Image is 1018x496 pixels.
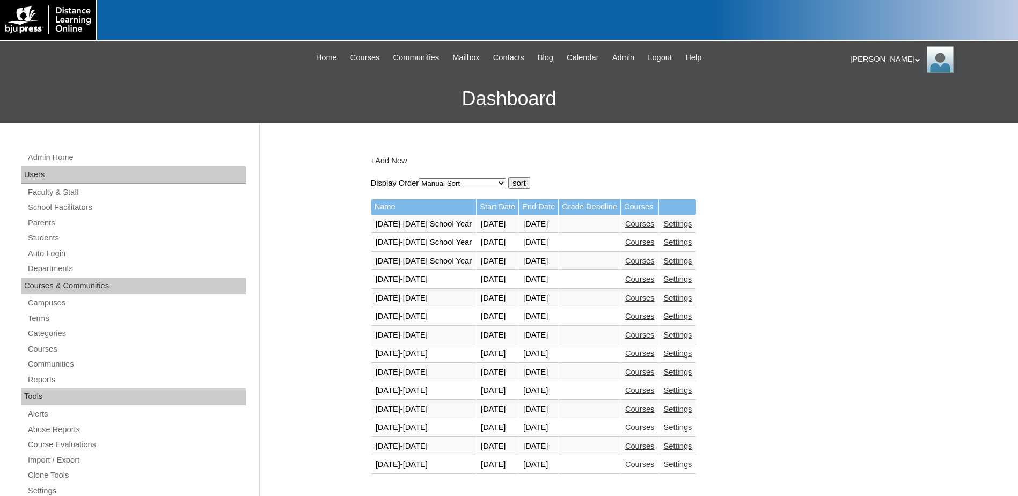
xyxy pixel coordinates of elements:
[519,199,558,215] td: End Date
[27,151,246,164] a: Admin Home
[477,419,518,437] td: [DATE]
[375,156,407,165] a: Add New
[519,252,558,271] td: [DATE]
[663,460,692,469] a: Settings
[27,373,246,386] a: Reports
[477,400,518,419] td: [DATE]
[607,52,640,64] a: Admin
[850,46,1007,73] div: [PERSON_NAME]
[371,308,476,326] td: [DATE]-[DATE]
[663,275,692,283] a: Settings
[663,386,692,395] a: Settings
[27,358,246,371] a: Communities
[625,386,655,395] a: Courses
[388,52,445,64] a: Communities
[488,52,530,64] a: Contacts
[648,52,672,64] span: Logout
[567,52,598,64] span: Calendar
[625,294,655,302] a: Courses
[21,388,246,405] div: Tools
[27,423,246,436] a: Abuse Reports
[477,308,518,326] td: [DATE]
[371,271,476,289] td: [DATE]-[DATE]
[663,238,692,246] a: Settings
[663,442,692,450] a: Settings
[27,454,246,467] a: Import / Export
[477,456,518,474] td: [DATE]
[371,456,476,474] td: [DATE]-[DATE]
[625,238,655,246] a: Courses
[625,275,655,283] a: Courses
[27,247,246,260] a: Auto Login
[621,199,659,215] td: Courses
[371,363,476,382] td: [DATE]-[DATE]
[27,327,246,340] a: Categories
[27,231,246,245] a: Students
[680,52,707,64] a: Help
[393,52,440,64] span: Communities
[27,342,246,356] a: Courses
[477,326,518,345] td: [DATE]
[625,220,655,228] a: Courses
[519,326,558,345] td: [DATE]
[477,363,518,382] td: [DATE]
[27,469,246,482] a: Clone Tools
[625,349,655,358] a: Courses
[663,257,692,265] a: Settings
[625,423,655,432] a: Courses
[477,215,518,234] td: [DATE]
[477,382,518,400] td: [DATE]
[625,331,655,339] a: Courses
[5,75,1013,123] h3: Dashboard
[625,368,655,376] a: Courses
[477,437,518,456] td: [DATE]
[371,289,476,308] td: [DATE]-[DATE]
[625,257,655,265] a: Courses
[316,52,337,64] span: Home
[519,382,558,400] td: [DATE]
[371,419,476,437] td: [DATE]-[DATE]
[477,252,518,271] td: [DATE]
[663,368,692,376] a: Settings
[663,312,692,320] a: Settings
[27,216,246,230] a: Parents
[477,289,518,308] td: [DATE]
[447,52,485,64] a: Mailbox
[371,382,476,400] td: [DATE]-[DATE]
[311,52,342,64] a: Home
[561,52,604,64] a: Calendar
[452,52,480,64] span: Mailbox
[625,460,655,469] a: Courses
[508,177,530,189] input: sort
[27,312,246,325] a: Terms
[927,46,954,73] img: Tammy Weant
[519,308,558,326] td: [DATE]
[519,400,558,419] td: [DATE]
[371,252,476,271] td: [DATE]-[DATE] School Year
[345,52,385,64] a: Courses
[371,345,476,363] td: [DATE]-[DATE]
[27,262,246,275] a: Departments
[519,419,558,437] td: [DATE]
[612,52,635,64] span: Admin
[477,234,518,252] td: [DATE]
[663,331,692,339] a: Settings
[538,52,553,64] span: Blog
[519,271,558,289] td: [DATE]
[519,215,558,234] td: [DATE]
[27,186,246,199] a: Faculty & Staff
[519,437,558,456] td: [DATE]
[371,400,476,419] td: [DATE]-[DATE]
[625,405,655,413] a: Courses
[371,234,476,252] td: [DATE]-[DATE] School Year
[371,199,476,215] td: Name
[519,456,558,474] td: [DATE]
[27,296,246,310] a: Campuses
[625,312,655,320] a: Courses
[625,442,655,450] a: Courses
[27,407,246,421] a: Alerts
[519,363,558,382] td: [DATE]
[663,405,692,413] a: Settings
[663,294,692,302] a: Settings
[532,52,559,64] a: Blog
